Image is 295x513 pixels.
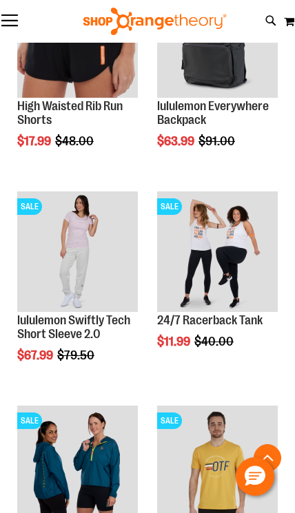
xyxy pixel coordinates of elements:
[157,99,269,127] a: lululemon Everywhere Backpack
[150,185,285,384] div: product
[254,444,281,472] button: Back To Top
[17,348,55,362] span: $67.99
[157,198,182,215] span: SALE
[10,185,145,397] div: product
[17,198,42,215] span: SALE
[55,134,96,148] span: $48.00
[17,412,42,429] span: SALE
[17,191,138,312] img: lululemon Swiftly Tech Short Sleeve 2.0
[17,313,130,341] a: lululemon Swiftly Tech Short Sleeve 2.0
[17,99,123,127] a: High Waisted Rib Run Shorts
[236,457,274,496] button: Hello, have a question? Let’s chat.
[157,335,192,348] span: $11.99
[17,191,138,314] a: lululemon Swiftly Tech Short Sleeve 2.0SALE
[157,134,196,148] span: $63.99
[157,412,182,429] span: SALE
[157,191,278,312] img: 24/7 Racerback Tank
[199,134,237,148] span: $91.00
[157,191,278,314] a: 24/7 Racerback TankSALE
[17,134,53,148] span: $17.99
[194,335,236,348] span: $40.00
[157,313,263,327] a: 24/7 Racerback Tank
[57,348,96,362] span: $79.50
[81,8,228,35] img: Shop Orangetheory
